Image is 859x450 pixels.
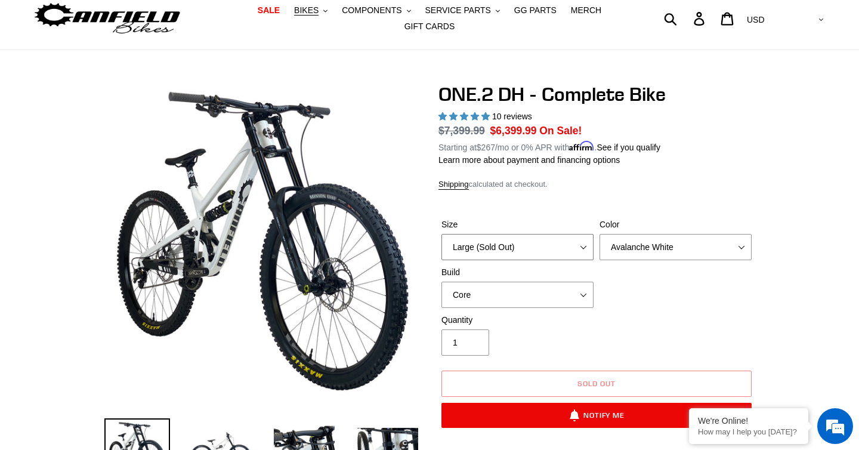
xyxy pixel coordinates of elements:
span: COMPONENTS [342,5,401,16]
a: Learn more about payment and financing options [438,155,620,165]
s: $7,399.99 [438,125,485,137]
div: We're Online! [698,416,799,426]
span: Affirm [569,141,594,151]
span: 10 reviews [492,112,532,121]
span: SERVICE PARTS [425,5,490,16]
span: BIKES [294,5,319,16]
a: MERCH [565,2,607,19]
p: Starting at /mo or 0% APR with . [438,138,660,154]
button: SERVICE PARTS [419,2,505,19]
a: SALE [252,2,286,19]
span: $6,399.99 [490,125,537,137]
label: Color [600,218,752,231]
button: COMPONENTS [336,2,416,19]
span: On Sale! [539,123,582,138]
label: Size [441,218,594,231]
span: GG PARTS [514,5,557,16]
p: How may I help you today? [698,427,799,436]
button: Sold out [441,371,752,397]
button: Notify Me [441,403,752,428]
button: BIKES [288,2,333,19]
span: $267 [477,143,495,152]
span: SALE [258,5,280,16]
span: GIFT CARDS [404,21,455,32]
label: Build [441,266,594,279]
a: GG PARTS [508,2,563,19]
a: Shipping [438,180,469,190]
span: Sold out [577,379,616,388]
div: calculated at checkout. [438,178,755,190]
a: See if you qualify - Learn more about Affirm Financing (opens in modal) [597,143,660,152]
a: GIFT CARDS [398,19,461,35]
span: MERCH [571,5,601,16]
label: Quantity [441,314,594,326]
h1: ONE.2 DH - Complete Bike [438,83,755,106]
span: 5.00 stars [438,112,492,121]
input: Search [670,5,701,32]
